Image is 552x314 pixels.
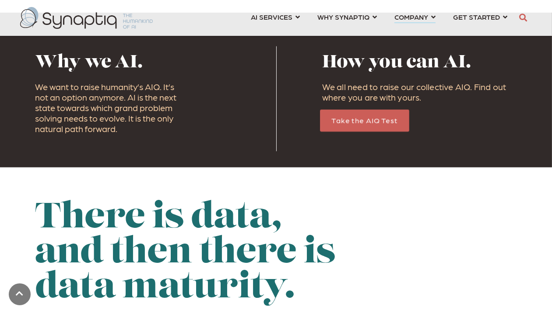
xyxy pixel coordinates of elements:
[317,9,377,25] a: WHY SYNAPTIQ
[322,54,471,72] span: How you can AI.
[251,11,292,23] span: AI SERVICES
[35,201,336,306] span: There is data, and then there is data maturity.
[394,9,436,25] a: COMPANY
[320,110,409,132] a: Take the AIQ Test
[242,2,517,34] nav: menu
[35,54,143,72] span: Why we AI.
[453,11,500,23] span: GET STARTED
[394,11,428,23] span: COMPANY
[317,11,369,23] span: WHY SYNAPTIQ
[453,9,508,25] a: GET STARTED
[322,81,506,102] span: We all need to raise our collective AIQ. Find out where you are with yours.
[251,9,300,25] a: AI SERVICES
[35,81,177,134] span: We want to raise humanity’s AIQ. It’s not an option anymore. AI is the next state towards which g...
[20,7,153,29] img: synaptiq logo-2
